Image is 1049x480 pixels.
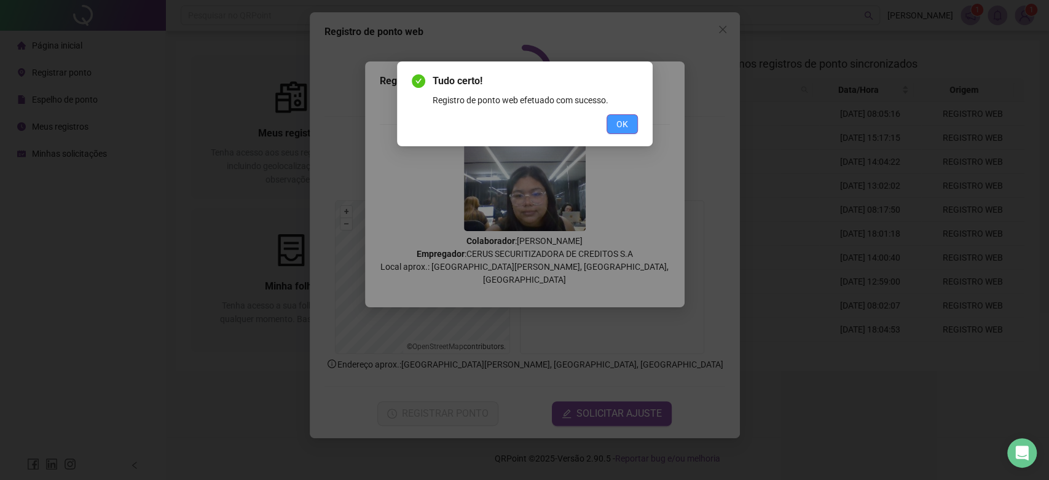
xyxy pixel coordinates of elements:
[616,117,628,131] span: OK
[607,114,638,134] button: OK
[412,74,425,88] span: check-circle
[1007,438,1037,468] div: Open Intercom Messenger
[433,93,638,107] div: Registro de ponto web efetuado com sucesso.
[433,74,638,89] span: Tudo certo!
